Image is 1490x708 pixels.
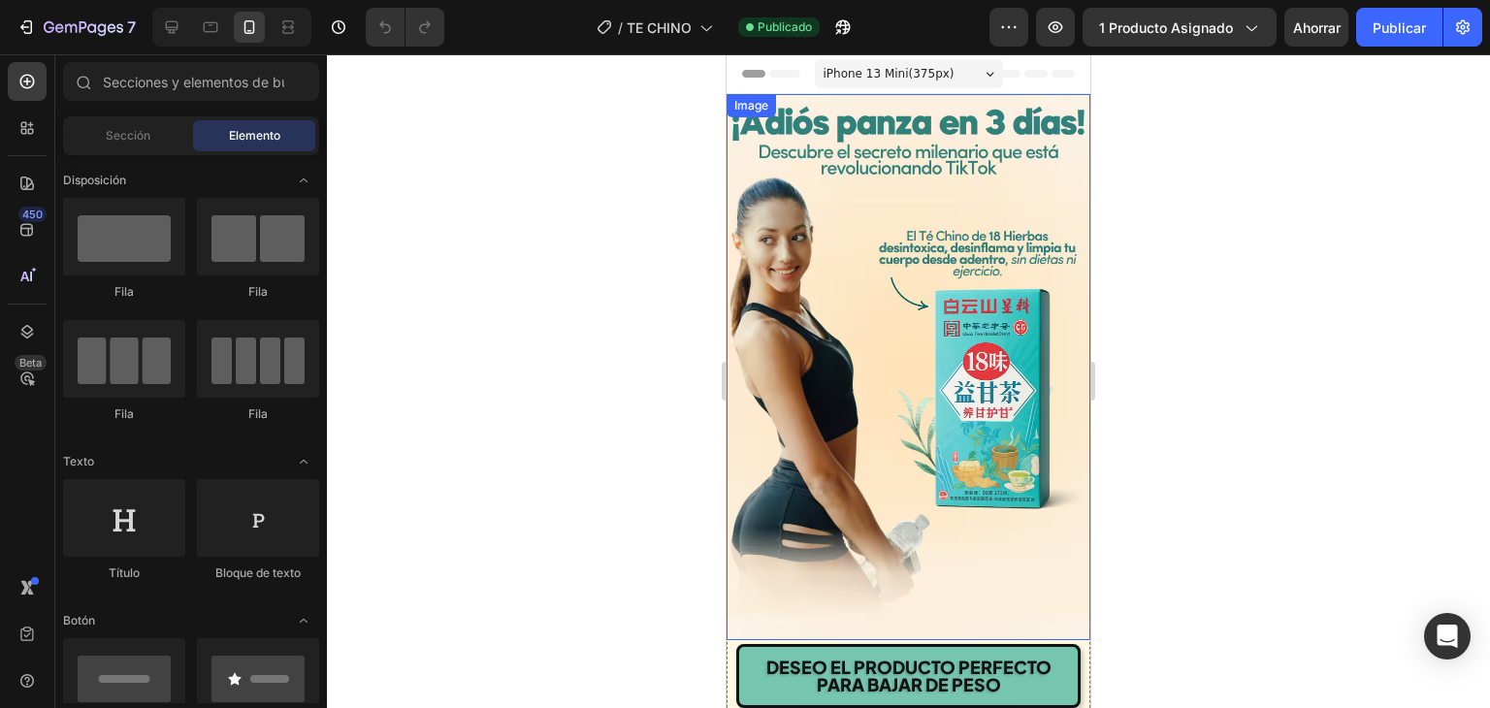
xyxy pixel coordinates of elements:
[215,565,301,580] font: Bloque de texto
[109,565,140,580] font: Título
[1293,19,1341,36] font: Ahorrar
[63,454,94,468] font: Texto
[114,406,134,421] font: Fila
[22,208,43,221] font: 450
[627,19,692,36] font: TE CHINO
[618,19,623,36] font: /
[248,406,268,421] font: Fila
[1373,19,1426,36] font: Publicar
[288,605,319,636] span: Abrir con palanca
[758,19,812,34] font: Publicado
[19,356,42,370] font: Beta
[8,8,145,47] button: 7
[1099,19,1233,36] font: 1 producto asignado
[63,613,95,628] font: Botón
[127,17,136,37] font: 7
[106,128,150,143] font: Sección
[229,128,280,143] font: Elemento
[1083,8,1277,47] button: 1 producto asignado
[114,284,134,299] font: Fila
[63,62,319,101] input: Secciones y elementos de búsqueda
[288,165,319,196] span: Abrir con palanca
[63,173,126,187] font: Disposición
[366,8,444,47] div: Deshacer/Rehacer
[288,446,319,477] span: Abrir con palanca
[1424,613,1471,660] div: Abrir Intercom Messenger
[727,54,1090,708] iframe: Área de diseño
[1284,8,1348,47] button: Ahorrar
[1356,8,1442,47] button: Publicar
[248,284,268,299] font: Fila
